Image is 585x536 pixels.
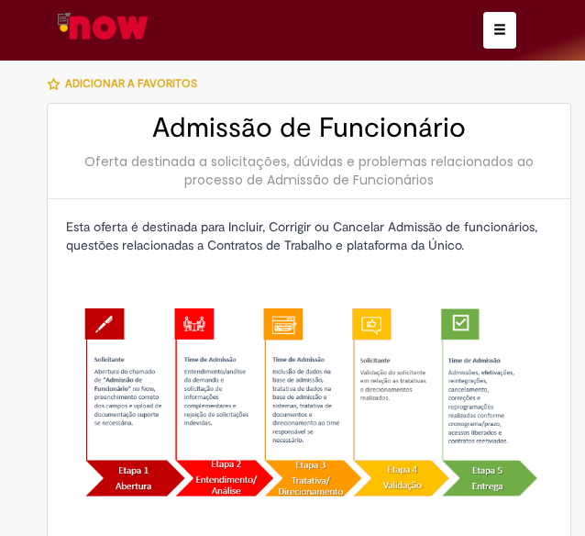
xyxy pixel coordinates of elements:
img: ServiceNow [57,9,151,46]
h2: Admissão de Funcionário [66,113,552,143]
button: Alternar navegação [483,12,516,49]
p: Esta oferta é destinada para Incluir, Corrigir ou Cancelar Admissão de funcionários, questões rel... [66,218,552,254]
div: Oferta destinada a solicitações, dúvidas e problemas relacionados ao processo de Admissão de Func... [66,152,552,189]
button: Adicionar a Favoritos [47,64,207,103]
span: Adicionar a Favoritos [65,76,197,91]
